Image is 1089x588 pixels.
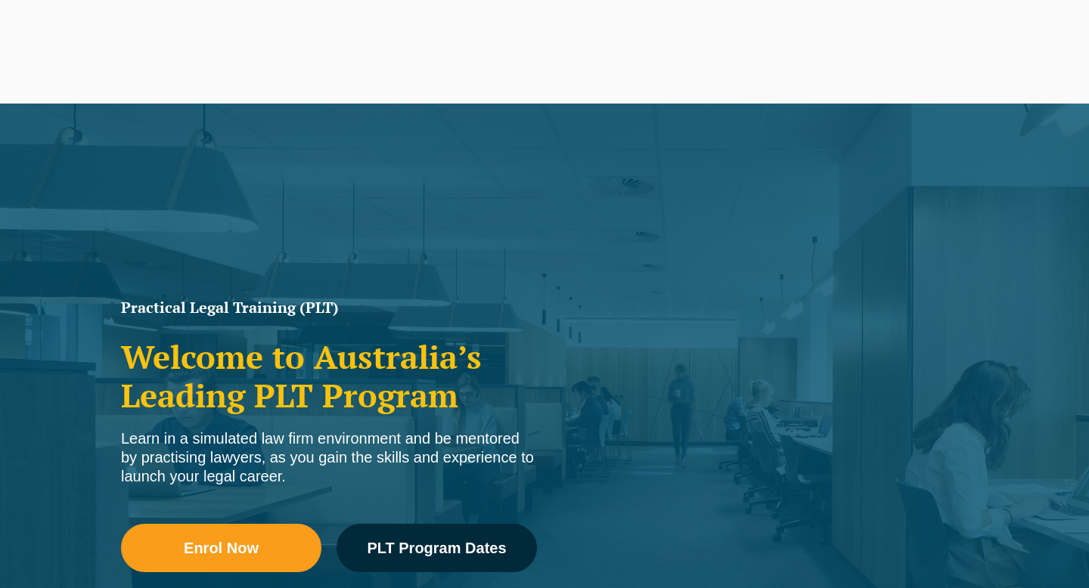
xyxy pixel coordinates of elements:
span: Enrol Now [184,540,259,556]
span: PLT Program Dates [367,540,506,556]
a: Enrol Now [121,524,321,572]
div: Learn in a simulated law firm environment and be mentored by practising lawyers, as you gain the ... [121,429,537,486]
h1: Practical Legal Training (PLT) [121,300,537,315]
h2: Welcome to Australia’s Leading PLT Program [121,338,537,414]
a: PLT Program Dates [337,524,537,572]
